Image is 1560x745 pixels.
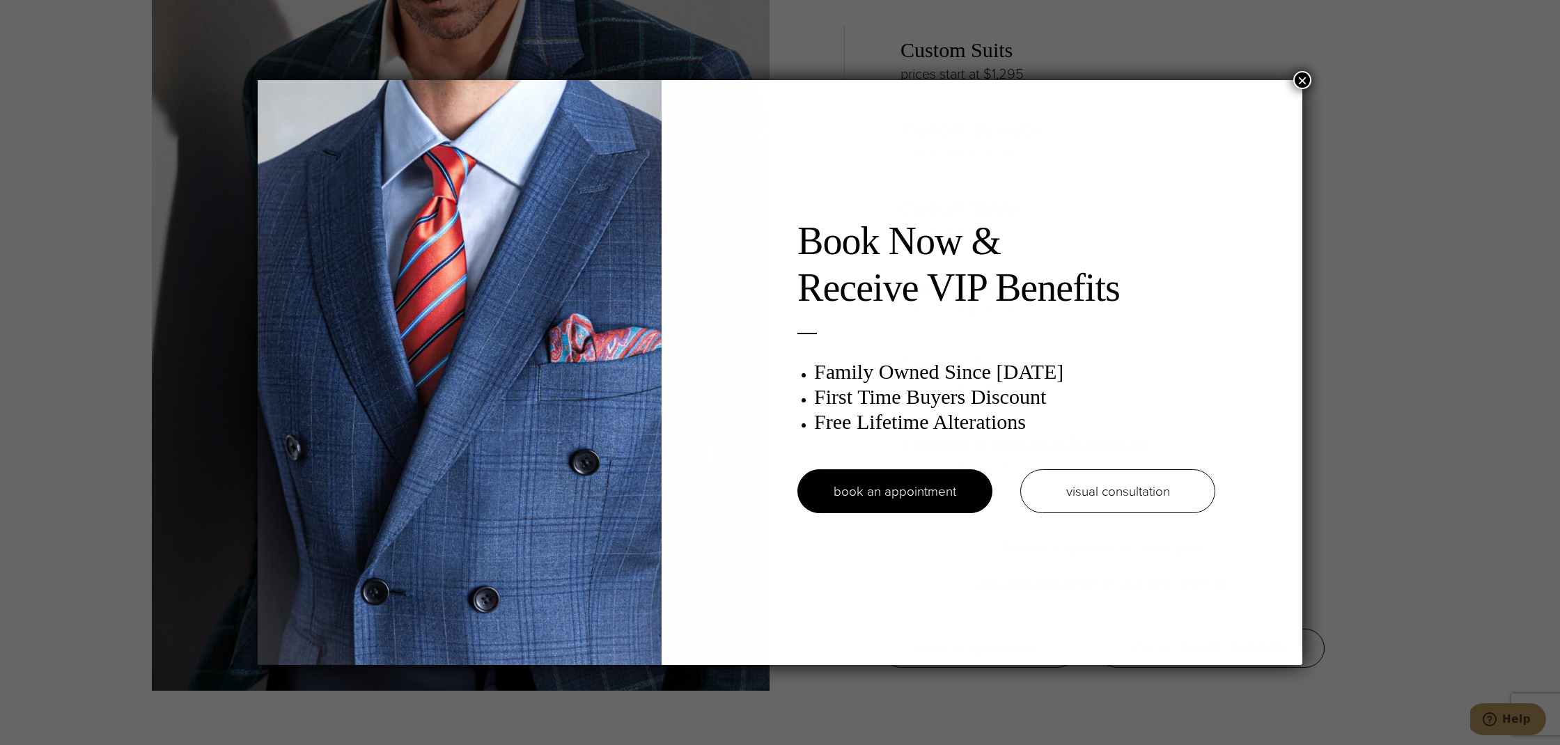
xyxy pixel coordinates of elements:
[1293,71,1311,89] button: Close
[814,359,1215,384] h3: Family Owned Since [DATE]
[797,218,1215,311] h2: Book Now & Receive VIP Benefits
[814,384,1215,409] h3: First Time Buyers Discount
[1020,469,1215,513] a: visual consultation
[32,10,61,22] span: Help
[797,469,992,513] a: book an appointment
[814,409,1215,434] h3: Free Lifetime Alterations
